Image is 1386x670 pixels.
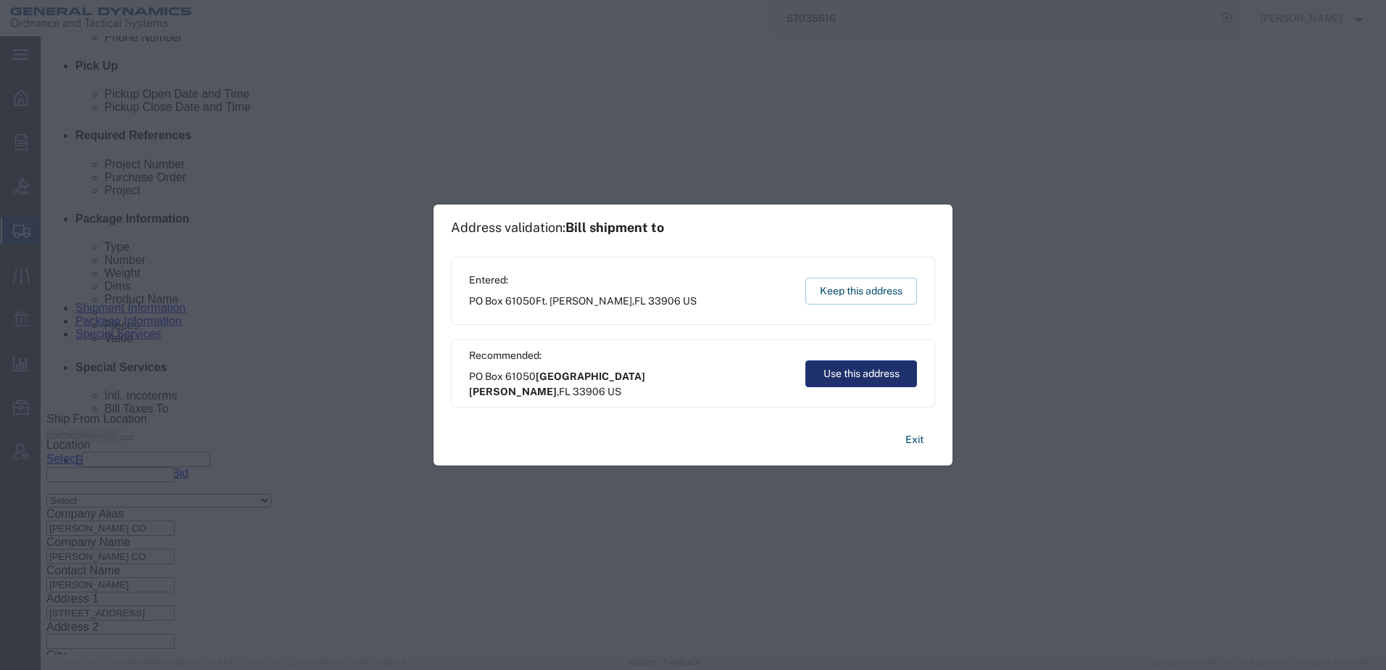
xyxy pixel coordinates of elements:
span: US [683,295,697,307]
span: Entered: [469,273,697,288]
span: Bill shipment to [565,220,664,235]
button: Exit [894,427,935,452]
span: Recommended: [469,348,792,363]
span: 33906 [648,295,681,307]
span: PO Box 61050 , [469,294,697,309]
span: [GEOGRAPHIC_DATA][PERSON_NAME] [469,371,645,397]
span: FL [634,295,646,307]
span: US [607,386,621,397]
span: 33906 [573,386,605,397]
span: FL [559,386,570,397]
button: Keep this address [805,278,917,305]
span: PO Box 61050 , [469,369,792,400]
button: Use this address [805,360,917,387]
h1: Address validation: [451,220,664,236]
span: Ft. [PERSON_NAME] [536,295,632,307]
